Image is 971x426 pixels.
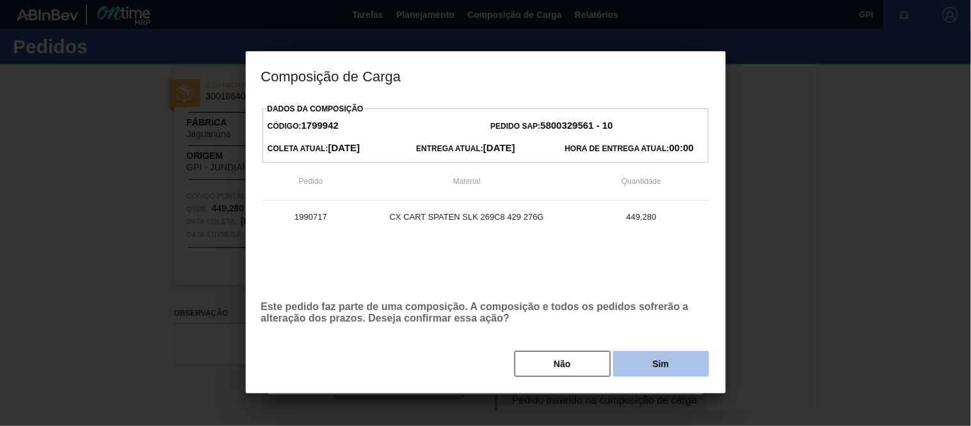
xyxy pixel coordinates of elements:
[622,177,661,186] span: Quantidade
[261,301,710,324] p: Este pedido faz parte de uma composição. A composição e todos os pedidos sofrerão a alteração dos...
[670,142,694,153] strong: 00:00
[565,144,694,153] span: Hora de Entrega Atual:
[268,122,339,131] span: Código:
[328,142,360,153] strong: [DATE]
[301,120,339,131] strong: 1799942
[573,201,710,233] td: 449,280
[613,351,709,377] button: Sim
[515,351,611,377] button: Não
[416,144,515,153] span: Entrega Atual:
[261,201,361,233] td: 1990717
[268,104,364,113] label: Dados da Composição
[483,142,515,153] strong: [DATE]
[246,51,726,100] h3: Composição de Carga
[541,120,613,131] strong: 5800329561 - 10
[361,201,573,233] td: CX CART SPATEN SLK 269C8 429 276G
[299,177,323,186] span: Pedido
[268,144,360,153] span: Coleta Atual:
[453,177,481,186] span: Material
[491,122,613,131] span: Pedido SAP:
